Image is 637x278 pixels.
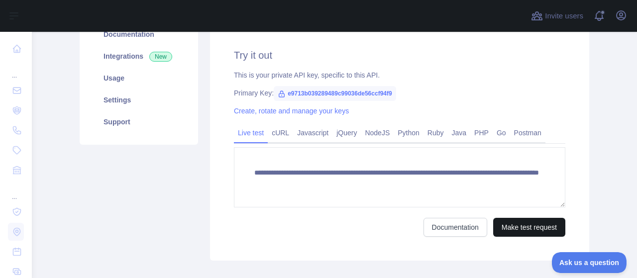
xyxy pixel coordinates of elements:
[424,125,448,141] a: Ruby
[424,218,487,237] a: Documentation
[234,107,349,115] a: Create, rotate and manage your keys
[92,67,186,89] a: Usage
[529,8,585,24] button: Invite users
[493,218,565,237] button: Make test request
[552,252,627,273] iframe: Toggle Customer Support
[545,10,583,22] span: Invite users
[234,70,565,80] div: This is your private API key, specific to this API.
[8,181,24,201] div: ...
[92,45,186,67] a: Integrations New
[149,52,172,62] span: New
[234,125,268,141] a: Live test
[510,125,545,141] a: Postman
[274,86,396,101] span: e9713b039289489c99036de56ccf94f9
[361,125,394,141] a: NodeJS
[493,125,510,141] a: Go
[92,23,186,45] a: Documentation
[448,125,471,141] a: Java
[268,125,293,141] a: cURL
[234,88,565,98] div: Primary Key:
[470,125,493,141] a: PHP
[293,125,332,141] a: Javascript
[92,111,186,133] a: Support
[8,60,24,80] div: ...
[394,125,424,141] a: Python
[234,48,565,62] h2: Try it out
[92,89,186,111] a: Settings
[332,125,361,141] a: jQuery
